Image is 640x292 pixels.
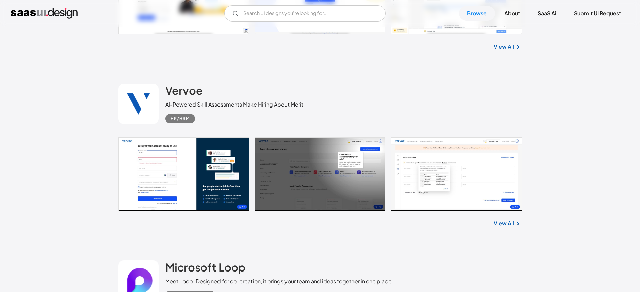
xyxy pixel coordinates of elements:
a: home [11,8,78,19]
div: Meet Loop. Designed for co-creation, it brings your team and ideas together in one place. [165,277,393,285]
form: Email Form [224,5,386,22]
a: Submit UI Request [566,6,629,21]
a: View All [494,43,514,51]
a: Microsoft Loop [165,260,245,277]
a: SaaS Ai [530,6,565,21]
div: HR/HRM [171,115,190,123]
h2: Vervoe [165,84,203,97]
a: Vervoe [165,84,203,100]
h2: Microsoft Loop [165,260,245,274]
div: AI-Powered Skill Assessments Make Hiring About Merit [165,100,303,109]
a: Browse [459,6,495,21]
a: View All [494,219,514,227]
a: About [496,6,528,21]
input: Search UI designs you're looking for... [224,5,386,22]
